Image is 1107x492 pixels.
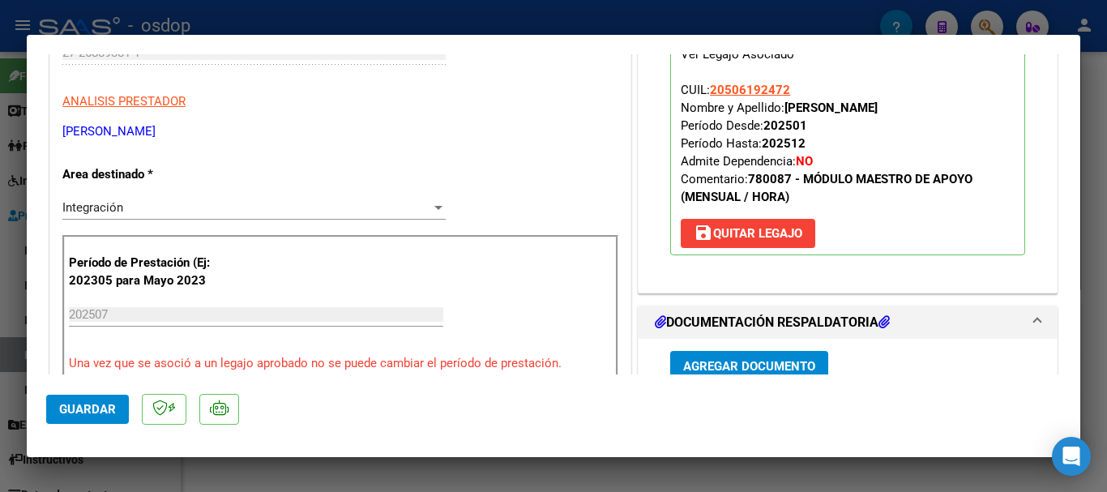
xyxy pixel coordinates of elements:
[683,359,815,374] span: Agregar Documento
[655,313,890,332] h1: DOCUMENTACIÓN RESPALDATORIA
[639,306,1057,339] mat-expansion-panel-header: DOCUMENTACIÓN RESPALDATORIA
[670,351,828,381] button: Agregar Documento
[69,254,232,290] p: Período de Prestación (Ej: 202305 para Mayo 2023
[59,402,116,417] span: Guardar
[763,118,807,133] strong: 202501
[46,395,129,424] button: Guardar
[62,122,618,141] p: [PERSON_NAME]
[62,94,186,109] span: ANALISIS PRESTADOR
[762,136,806,151] strong: 202512
[670,22,1025,255] p: Legajo preaprobado para Período de Prestación:
[784,101,878,115] strong: [PERSON_NAME]
[694,223,713,242] mat-icon: save
[681,83,972,204] span: CUIL: Nombre y Apellido: Período Desde: Período Hasta: Admite Dependencia:
[681,219,815,248] button: Quitar Legajo
[1052,437,1091,476] div: Open Intercom Messenger
[62,200,123,215] span: Integración
[681,172,972,204] strong: 780087 - MÓDULO MAESTRO DE APOYO (MENSUAL / HORA)
[681,45,794,63] div: Ver Legajo Asociado
[710,83,790,97] span: 20506192472
[62,165,229,184] p: Area destinado *
[694,226,802,241] span: Quitar Legajo
[681,172,972,204] span: Comentario:
[69,354,612,373] p: Una vez que se asoció a un legajo aprobado no se puede cambiar el período de prestación.
[796,154,813,169] strong: NO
